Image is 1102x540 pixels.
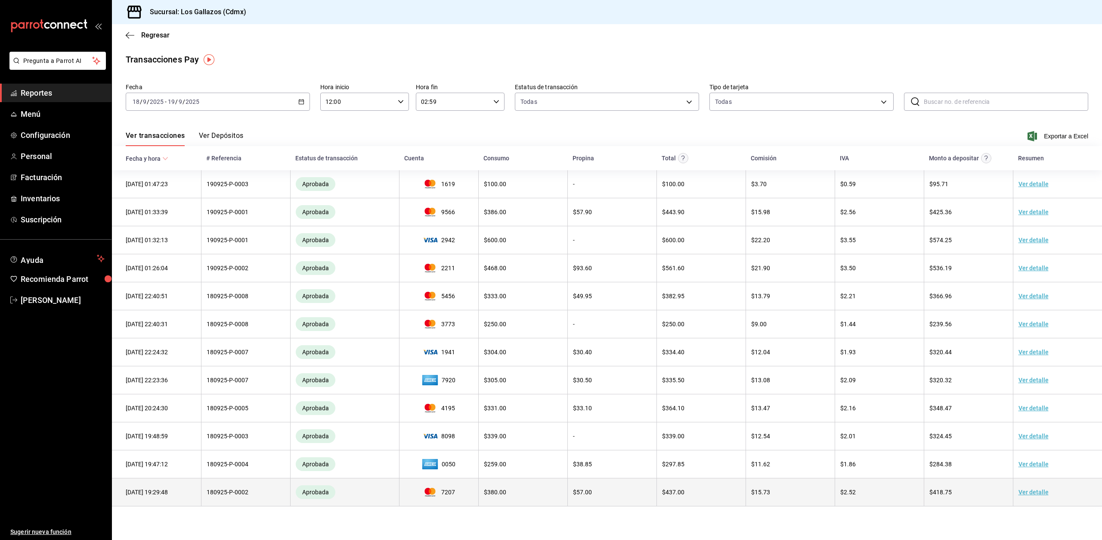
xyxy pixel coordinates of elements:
span: Suscripción [21,214,105,225]
span: Exportar a Excel [1029,131,1088,141]
span: Personal [21,150,105,162]
span: Configuración [21,129,105,141]
span: $ 600.00 [662,237,684,243]
div: Transacciones cobradas de manera exitosa. [296,485,335,499]
a: Ver detalle [1018,293,1049,300]
div: Comisión [751,155,777,162]
span: / [183,98,185,105]
span: Aprobada [299,181,332,187]
img: Tooltip marker [204,54,214,65]
span: $ 13.08 [751,377,770,384]
td: [DATE] 01:26:04 [112,254,201,282]
span: $ 11.62 [751,461,770,468]
input: -- [167,98,175,105]
td: [DATE] 01:32:13 [112,226,201,254]
td: 180925-P-0007 [201,366,290,394]
td: 190925-P-0003 [201,170,290,198]
span: $ 3.70 [751,181,767,187]
span: $ 100.00 [484,181,506,187]
span: $ 2.56 [840,209,856,215]
span: $ 12.04 [751,349,770,356]
span: Facturación [21,172,105,183]
span: $ 22.20 [751,237,770,243]
span: $ 15.98 [751,209,770,215]
td: 190925-P-0002 [201,254,290,282]
td: [DATE] 22:40:31 [112,310,201,338]
span: Aprobada [299,433,332,440]
div: Total [662,155,676,162]
td: [DATE] 19:48:59 [112,422,201,450]
button: Pregunta a Parrot AI [9,52,106,70]
span: $ 443.90 [662,209,684,215]
span: / [147,98,149,105]
div: Estatus de transacción [295,155,358,162]
div: IVA [840,155,849,162]
td: 190925-P-0001 [201,198,290,226]
span: $ 1.93 [840,349,856,356]
span: $ 95.71 [929,181,948,187]
span: 8098 [405,433,473,440]
span: $ 333.00 [484,293,506,300]
td: [DATE] 20:24:30 [112,394,201,422]
td: - [567,310,656,338]
span: $ 30.40 [573,349,592,356]
span: $ 2.01 [840,433,856,440]
span: $ 2.52 [840,489,856,496]
td: [DATE] 19:29:48 [112,478,201,506]
div: Todas [715,97,732,106]
button: open_drawer_menu [95,22,102,29]
div: Transacciones cobradas de manera exitosa. [296,401,335,415]
span: $ 380.00 [484,489,506,496]
td: 180925-P-0008 [201,310,290,338]
span: Reportes [21,87,105,99]
span: Aprobada [299,265,332,272]
button: Regresar [126,31,170,39]
span: $ 418.75 [929,489,952,496]
span: 7207 [405,488,473,496]
div: Transacciones cobradas de manera exitosa. [296,233,335,247]
span: Sugerir nueva función [10,528,105,537]
span: Aprobada [299,405,332,412]
div: Resumen [1018,155,1044,162]
span: $ 348.47 [929,405,952,412]
span: Fecha y hora [126,155,168,162]
span: Inventarios [21,193,105,204]
span: 5456 [405,292,473,300]
input: -- [132,98,140,105]
td: 180925-P-0007 [201,338,290,366]
button: Ver Depósitos [199,131,244,146]
a: Ver detalle [1018,181,1049,187]
span: $ 284.38 [929,461,952,468]
span: / [175,98,178,105]
div: Transacciones cobradas de manera exitosa. [296,429,335,443]
span: $ 9.00 [751,321,767,328]
div: Fecha y hora [126,155,161,162]
td: [DATE] 22:40:51 [112,282,201,310]
span: $ 320.44 [929,349,952,356]
div: Monto a depositar [929,155,979,162]
div: navigation tabs [126,131,244,146]
div: Transacciones cobradas de manera exitosa. [296,373,335,387]
div: Transacciones cobradas de manera exitosa. [296,345,335,359]
span: Aprobada [299,209,332,215]
a: Ver detalle [1018,405,1049,412]
span: Aprobada [299,489,332,496]
td: [DATE] 01:47:23 [112,170,201,198]
span: $ 33.10 [573,405,592,412]
span: Aprobada [299,237,332,243]
svg: Este monto equivale al total pagado por el comensal antes de aplicar Comisión e IVA. [678,153,688,163]
span: $ 1.44 [840,321,856,328]
h3: Sucursal: Los Gallazos (Cdmx) [143,7,246,17]
span: Aprobada [299,349,332,356]
div: Propina [573,155,594,162]
label: Tipo de tarjeta [709,84,894,90]
span: $ 366.96 [929,293,952,300]
a: Ver detalle [1018,209,1049,215]
span: 4195 [405,404,473,412]
span: 2211 [405,264,473,272]
span: 1941 [405,349,473,356]
a: Ver detalle [1018,265,1049,272]
span: $ 15.73 [751,489,770,496]
span: 2942 [405,237,473,243]
span: $ 239.56 [929,321,952,328]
